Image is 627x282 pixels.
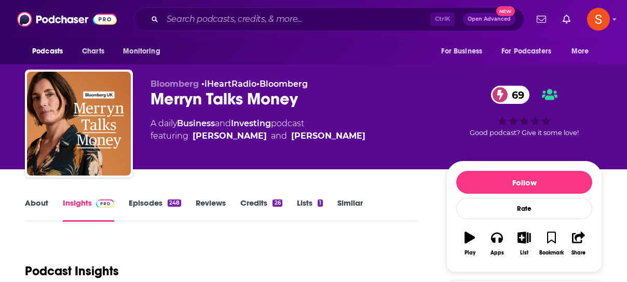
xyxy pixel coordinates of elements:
span: For Podcasters [501,44,551,59]
span: Bloomberg [151,79,199,89]
span: • [201,79,256,89]
button: Bookmark [538,225,565,262]
button: open menu [564,42,602,61]
div: 69Good podcast? Give it some love! [446,79,602,143]
img: User Profile [587,8,610,31]
button: open menu [434,42,495,61]
button: open menu [25,42,76,61]
a: Bloomberg [260,79,308,89]
a: InsightsPodchaser Pro [63,198,114,222]
button: Share [565,225,592,262]
span: New [496,6,515,16]
input: Search podcasts, credits, & more... [162,11,430,28]
a: Show notifications dropdown [533,10,550,28]
div: Search podcasts, credits, & more... [134,7,524,31]
button: open menu [116,42,173,61]
button: open menu [495,42,566,61]
div: Share [571,250,585,256]
img: Podchaser Pro [96,199,114,208]
button: Open AdvancedNew [463,13,515,25]
a: Charts [75,42,111,61]
img: Podchaser - Follow, Share and Rate Podcasts [17,9,117,29]
span: Open Advanced [468,17,511,22]
button: Show profile menu [587,8,610,31]
a: Lists1 [297,198,323,222]
span: Logged in as skylar.peters [587,8,610,31]
span: More [571,44,589,59]
div: List [520,250,528,256]
a: Credits26 [240,198,282,222]
a: Show notifications dropdown [558,10,575,28]
h1: Podcast Insights [25,263,119,279]
span: and [215,118,231,128]
span: Podcasts [32,44,63,59]
div: [PERSON_NAME] [193,130,267,142]
div: A daily podcast [151,117,365,142]
button: Play [456,225,483,262]
span: 69 [501,86,529,104]
a: Business [177,118,215,128]
a: Investing [231,118,271,128]
span: Charts [82,44,104,59]
div: 26 [272,199,282,207]
span: Monitoring [123,44,160,59]
span: Good podcast? Give it some love! [470,129,579,137]
div: 248 [168,199,181,207]
span: and [271,130,287,142]
div: Bookmark [539,250,564,256]
a: Similar [337,198,363,222]
div: Rate [456,198,592,219]
a: 69 [491,86,529,104]
button: Apps [483,225,510,262]
div: Apps [490,250,504,256]
a: About [25,198,48,222]
img: Merryn Talks Money [27,72,131,176]
span: • [256,79,308,89]
button: Follow [456,171,592,194]
span: For Business [441,44,482,59]
div: 1 [318,199,323,207]
div: Play [465,250,475,256]
button: List [511,225,538,262]
a: iHeartRadio [205,79,256,89]
span: Ctrl K [430,12,455,26]
span: featuring [151,130,365,142]
a: John Stepek [291,130,365,142]
a: Episodes248 [129,198,181,222]
a: Reviews [196,198,226,222]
